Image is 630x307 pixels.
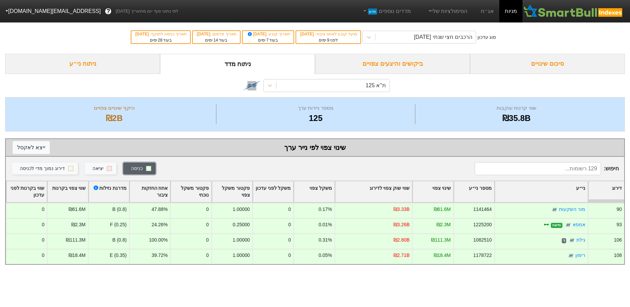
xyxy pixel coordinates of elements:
div: 90 [617,206,622,213]
div: ₪35.8B [417,112,616,124]
div: 108 [614,252,622,259]
div: 1082510 [473,236,492,244]
div: 0 [206,206,209,213]
div: 1141464 [473,206,492,213]
div: E (0.35) [88,249,129,264]
a: רימון [575,253,585,258]
div: F (0.25) [88,218,129,233]
div: ניתוח מדד [160,54,315,74]
div: לפני ימים [300,37,357,43]
div: סיכום שינויים [470,54,625,74]
div: בעוד ימים [246,37,290,43]
div: 0 [288,252,291,259]
div: היקף שינויים צפויים [14,104,214,112]
div: Toggle SortBy [6,181,47,202]
span: 28 [158,38,162,43]
div: 125 [218,112,413,124]
span: חדש [368,9,377,15]
div: 106 [614,236,622,244]
div: Toggle SortBy [413,181,453,202]
div: תאריך כניסה לתוקף : [135,31,187,37]
span: [DATE] [247,32,268,36]
div: 1.00000 [233,206,250,213]
span: 14 [213,38,218,43]
div: 100.00% [149,236,168,244]
div: 0.01% [318,221,332,228]
div: 0.17% [318,206,332,213]
div: Toggle SortBy [47,181,88,202]
div: יציאה [92,165,103,172]
div: 0 [206,221,209,228]
span: 7 [266,38,269,43]
div: Toggle SortBy [171,181,211,202]
div: מדרגת נזילות [92,185,127,199]
span: [DATE] [300,32,315,36]
div: 1.00000 [233,252,250,259]
span: ? [106,7,110,16]
div: ₪18.4M [434,252,451,259]
div: ₪2B [14,112,214,124]
span: לפי נתוני סוף יום מתאריך [DATE] [116,8,178,15]
span: חדשה [551,223,562,228]
a: מדדים נוספיםחדש [359,4,414,18]
div: תאריך קובע : [246,31,290,37]
div: ₪2.80B [393,236,410,244]
span: 9 [327,38,329,43]
div: 0.31% [318,236,332,244]
div: 0.25000 [233,221,250,228]
img: tase link [568,252,574,259]
div: ₪2.3M [436,221,451,228]
div: B (0.8) [88,233,129,249]
div: Toggle SortBy [294,181,334,202]
div: Toggle SortBy [130,181,170,202]
input: 129 רשומות... [475,162,601,175]
img: tase link [243,77,261,94]
div: ת''א 125 [366,81,386,90]
button: יציאה [85,163,116,175]
div: ₪2.71B [393,252,410,259]
div: Toggle SortBy [89,181,129,202]
div: 0 [288,221,291,228]
span: ד [562,238,566,244]
div: ₪18.4M [69,252,86,259]
div: מספר ניירות ערך [218,104,413,112]
img: tase link [551,206,558,213]
div: ₪61.6M [434,206,451,213]
div: מועד קובע לאחוז ציבור : [300,31,357,37]
div: 1178722 [473,252,492,259]
a: מור השקעות [559,207,585,212]
div: ביקושים והיצעים צפויים [315,54,470,74]
span: חיפוש : [475,162,619,175]
div: B (0.8) [88,203,129,218]
span: [DATE] [135,32,150,36]
div: 1.00000 [233,236,250,244]
div: 0 [42,221,45,228]
div: שינוי צפוי לפי נייר ערך [13,142,617,153]
div: 0 [288,236,291,244]
div: 0 [206,252,209,259]
div: ניתוח ני״ע [5,54,160,74]
div: Toggle SortBy [253,181,293,202]
a: גילת [576,237,585,243]
div: בעוד ימים [135,37,187,43]
div: ₪111.3M [431,236,450,244]
div: 0.05% [318,252,332,259]
div: Toggle SortBy [454,181,494,202]
div: Toggle SortBy [588,181,624,202]
div: תאריך פרסום : [196,31,237,37]
div: בעוד ימים [196,37,237,43]
div: 1225200 [473,221,492,228]
div: הרכבים חצי שנתי [DATE] [414,33,472,41]
div: 0 [206,236,209,244]
div: 0 [42,206,45,213]
div: ₪3.33B [393,206,410,213]
div: 24.26% [152,221,168,228]
div: ₪3.26B [393,221,410,228]
div: 47.88% [152,206,168,213]
div: Toggle SortBy [212,181,252,202]
button: כניסה [123,163,156,175]
div: 39.72% [152,252,168,259]
div: Toggle SortBy [495,181,588,202]
img: tase link [569,237,575,244]
div: ₪61.6M [69,206,86,213]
